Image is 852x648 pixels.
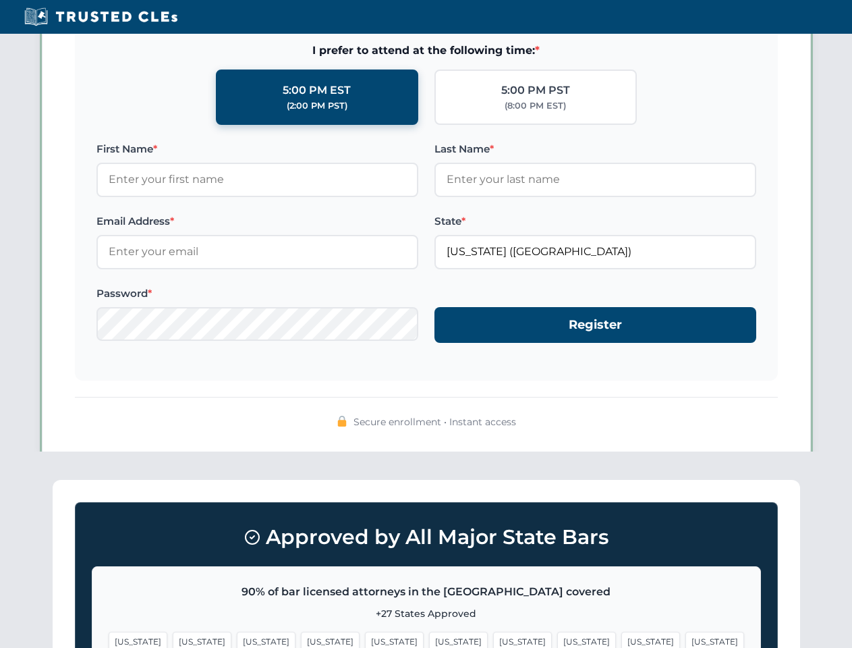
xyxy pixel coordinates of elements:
[337,416,347,427] img: 🔒
[96,235,418,269] input: Enter your email
[96,42,756,59] span: I prefer to attend at the following time:
[96,163,418,196] input: Enter your first name
[287,99,347,113] div: (2:00 PM PST)
[501,82,570,99] div: 5:00 PM PST
[109,606,744,621] p: +27 States Approved
[96,286,418,302] label: Password
[505,99,566,113] div: (8:00 PM EST)
[20,7,181,27] img: Trusted CLEs
[353,414,516,429] span: Secure enrollment • Instant access
[434,163,756,196] input: Enter your last name
[434,307,756,343] button: Register
[434,141,756,157] label: Last Name
[96,213,418,230] label: Email Address
[92,519,761,556] h3: Approved by All Major State Bars
[109,583,744,601] p: 90% of bar licensed attorneys in the [GEOGRAPHIC_DATA] covered
[434,235,756,269] input: Florida (FL)
[434,213,756,230] label: State
[283,82,351,99] div: 5:00 PM EST
[96,141,418,157] label: First Name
